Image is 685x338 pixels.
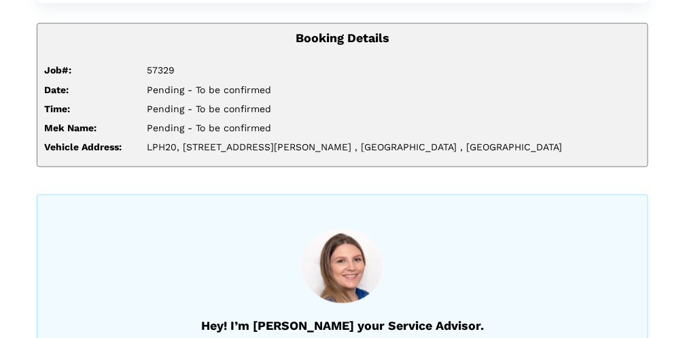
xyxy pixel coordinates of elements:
[44,103,70,114] strong: Time:
[44,65,71,75] strong: Job#:
[71,319,614,333] h5: Hey! I’m [PERSON_NAME] your Service Advisor.
[44,141,122,152] strong: Vehicle Address:
[460,141,562,152] span: , [GEOGRAPHIC_DATA]
[137,84,651,96] div: Pending - To be confirmed
[44,84,69,95] strong: Date:
[44,122,96,133] strong: Mek Name:
[137,103,651,115] div: Pending - To be confirmed
[44,31,641,45] h5: Booking Details
[355,141,457,152] span: , [GEOGRAPHIC_DATA]
[137,122,651,134] div: Pending - To be confirmed
[137,64,651,76] div: 57329
[147,141,351,152] span: LPH20, [STREET_ADDRESS][PERSON_NAME]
